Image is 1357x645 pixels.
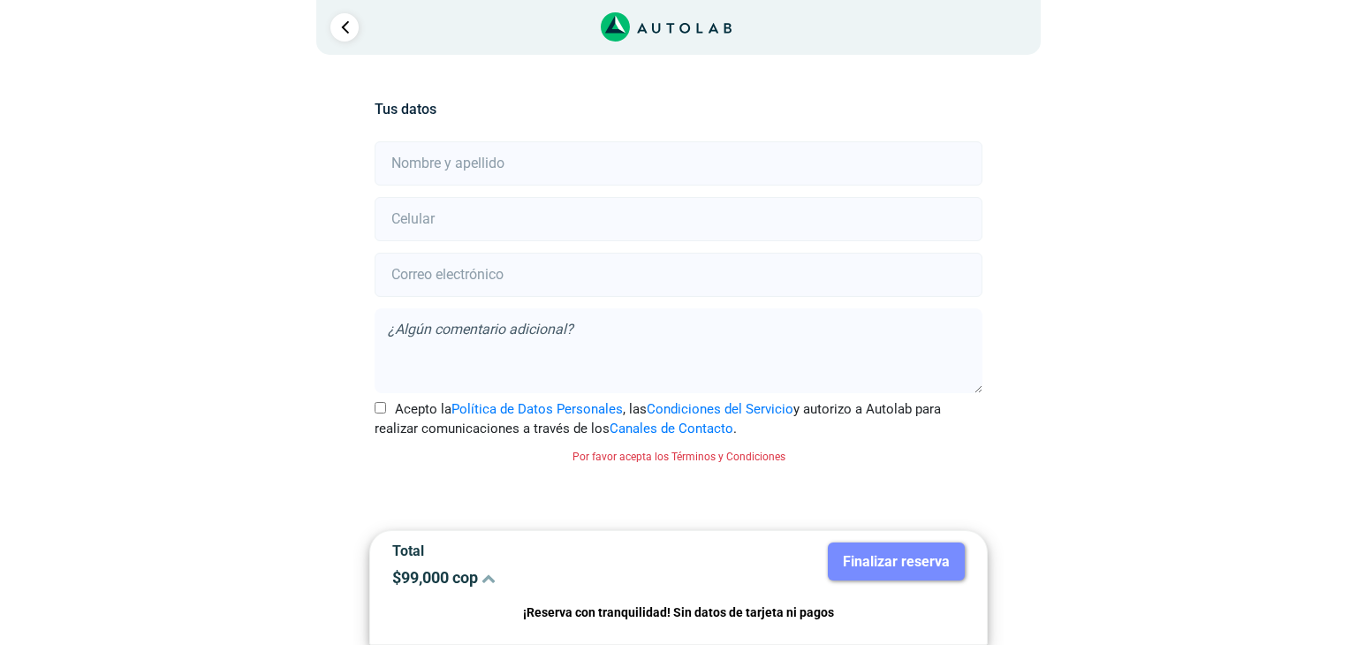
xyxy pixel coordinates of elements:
input: Acepto laPolítica de Datos Personales, lasCondiciones del Servicioy autorizo a Autolab para reali... [375,402,386,414]
input: Nombre y apellido [375,141,982,186]
input: Celular [375,197,982,241]
label: Acepto la , las y autorizo a Autolab para realizar comunicaciones a través de los . [375,399,982,439]
a: Ir al paso anterior [330,13,359,42]
h5: Tus datos [375,101,982,118]
p: $ 99,000 cop [392,568,665,587]
a: Política de Datos Personales [451,401,623,417]
a: Link al sitio de autolab [601,18,732,34]
button: Finalizar reserva [828,543,965,580]
a: Canales de Contacto [610,421,733,436]
p: Total [392,543,665,559]
input: Correo electrónico [375,253,982,297]
a: Condiciones del Servicio [647,401,793,417]
small: Por favor acepta los Términos y Condiciones [572,451,785,463]
p: ¡Reserva con tranquilidad! Sin datos de tarjeta ni pagos [392,603,965,623]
